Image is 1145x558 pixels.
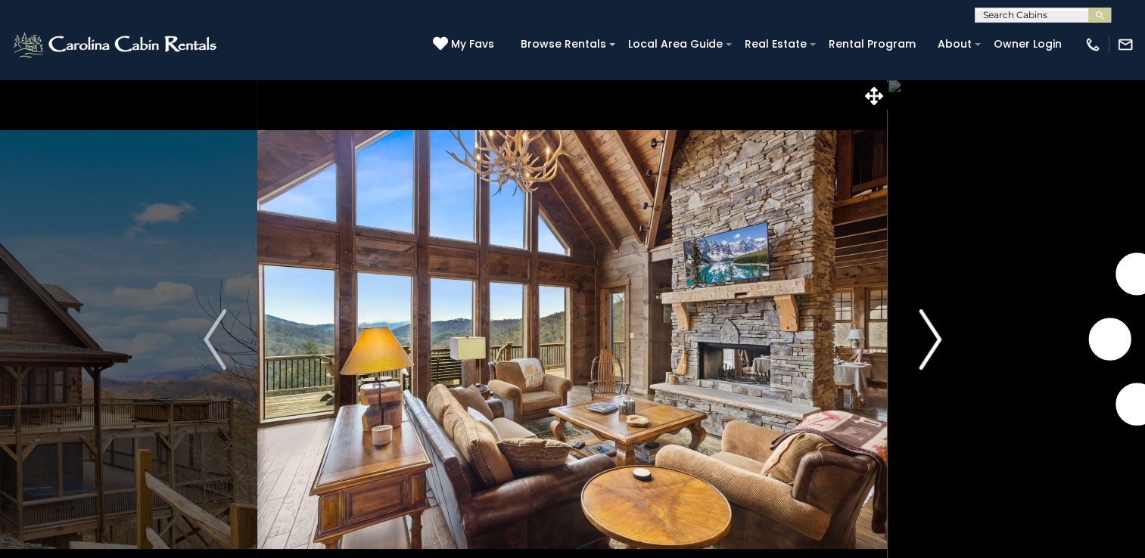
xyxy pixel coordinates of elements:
[1117,36,1134,53] img: mail-regular-white.png
[621,33,730,56] a: Local Area Guide
[1084,36,1101,53] img: phone-regular-white.png
[919,309,941,370] img: arrow
[204,309,226,370] img: arrow
[821,33,923,56] a: Rental Program
[930,33,979,56] a: About
[737,33,814,56] a: Real Estate
[986,33,1069,56] a: Owner Login
[513,33,614,56] a: Browse Rentals
[433,36,498,53] a: My Favs
[11,29,221,60] img: White-1-2.png
[451,36,494,52] span: My Favs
